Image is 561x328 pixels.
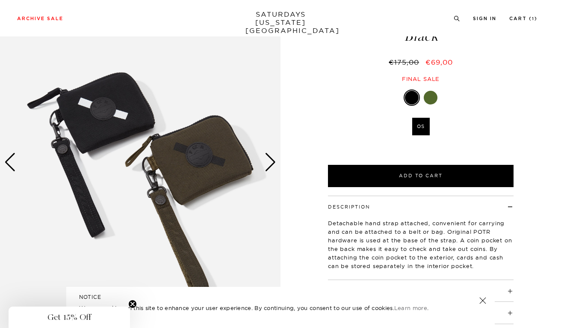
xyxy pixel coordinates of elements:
[394,304,427,311] a: Learn more
[473,16,496,21] a: Sign In
[245,10,316,35] a: SATURDAYS[US_STATE][GEOGRAPHIC_DATA]
[328,219,514,270] p: Detachable hand strap attached, convenient for carrying and can be attached to a belt or bag. Ori...
[9,307,130,328] div: Get 15% OffClose teaser
[17,16,63,21] a: Archive Sale
[327,29,515,43] span: Black
[412,118,430,135] label: OS
[128,300,137,308] button: Close teaser
[328,205,370,209] button: Description
[509,16,537,21] a: Cart (1)
[79,293,482,301] h5: NOTICE
[265,153,276,172] div: Next slide
[389,58,422,66] del: €175,00
[532,17,534,21] small: 1
[47,312,91,322] span: Get 15% Off
[79,304,452,312] p: We use cookies on this site to enhance your user experience. By continuing, you consent to our us...
[425,58,453,66] span: €69,00
[328,165,514,187] button: Add to Cart
[4,153,16,172] div: Previous slide
[327,13,515,43] h1: POTR X SNYC Zip Wallet
[327,75,515,83] div: Final sale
